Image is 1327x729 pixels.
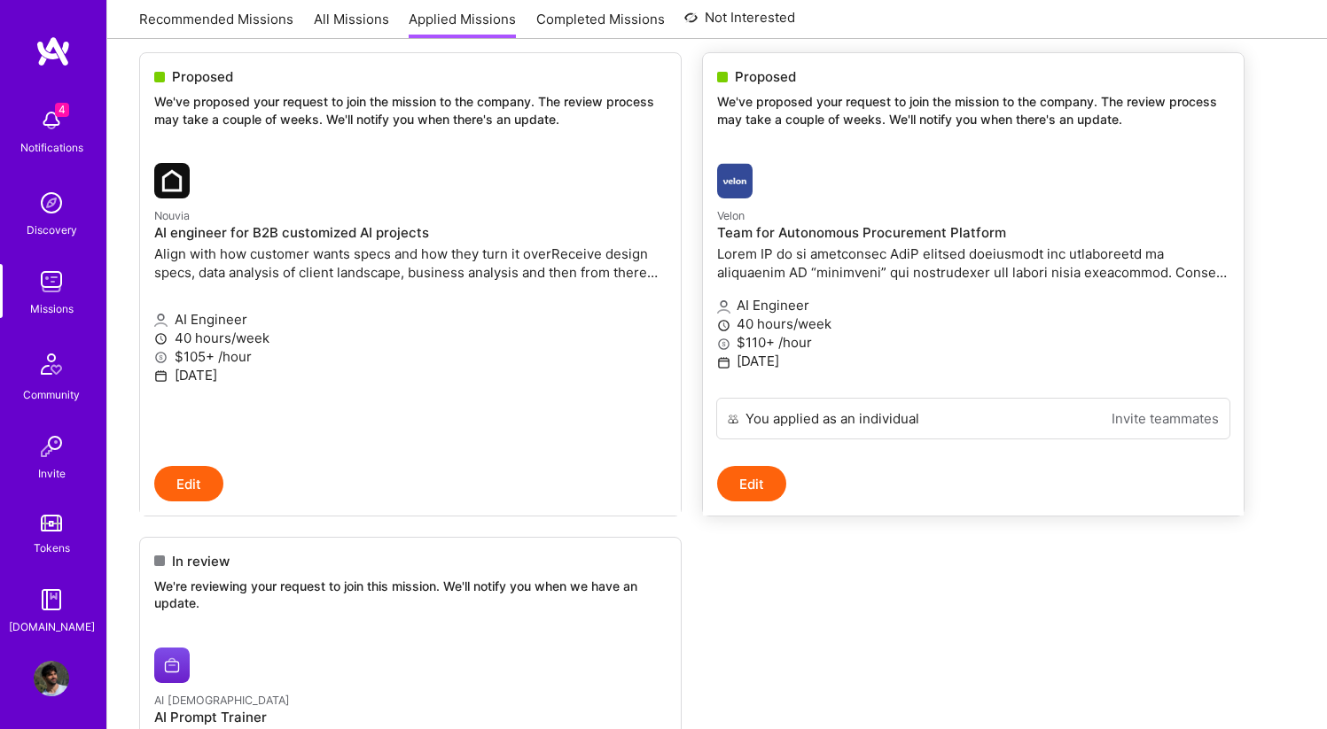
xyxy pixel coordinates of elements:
p: We've proposed your request to join the mission to the company. The review process may take a cou... [717,93,1229,128]
p: Align with how customer wants specs and how they turn it overReceive design specs, data analysis ... [154,244,667,282]
a: Applied Missions [409,10,516,39]
p: 40 hours/week [154,329,667,347]
img: Community [30,343,73,385]
i: icon Calendar [717,356,730,369]
img: tokens [41,515,62,531]
button: Edit [717,466,786,501]
img: User Avatar [34,661,69,696]
span: Proposed [172,67,233,86]
div: You applied as an individual [745,409,919,428]
p: We're reviewing your request to join this mission. We'll notify you when we have an update. [154,578,667,612]
p: $105+ /hour [154,347,667,366]
i: icon Clock [154,332,168,345]
div: [DOMAIN_NAME] [9,617,95,636]
p: 40 hours/week [717,314,1229,333]
a: User Avatar [29,661,74,696]
img: teamwork [34,264,69,299]
h4: AI Prompt Trainer [154,710,667,725]
img: Nouvia company logo [154,163,190,198]
span: 4 [55,103,69,117]
small: AI [DEMOGRAPHIC_DATA] [154,694,290,707]
div: Invite [38,464,66,483]
small: Velon [717,209,745,222]
i: icon Applicant [154,314,168,327]
p: AI Engineer [154,310,667,329]
small: Nouvia [154,209,190,222]
span: Proposed [735,67,796,86]
p: We've proposed your request to join the mission to the company. The review process may take a cou... [154,93,667,128]
img: guide book [34,582,69,617]
img: bell [34,103,69,138]
i: icon MoneyGray [717,337,730,351]
a: Recommended Missions [139,10,293,39]
i: icon Clock [717,319,730,332]
h4: AI engineer for B2B customized AI projects [154,225,667,241]
i: icon Applicant [717,300,730,314]
div: Discovery [27,221,77,239]
img: Invite [34,429,69,464]
i: icon MoneyGray [154,351,168,364]
div: Community [23,385,80,404]
p: Lorem IP do si ametconsec AdiP elitsed doeiusmodt inc utlaboreetd ma aliquaenim AD “minimveni” qu... [717,244,1229,282]
span: In review [172,552,230,570]
button: Edit [154,466,223,501]
p: [DATE] [717,352,1229,370]
div: Tokens [34,539,70,557]
div: Notifications [20,138,83,157]
p: $110+ /hour [717,333,1229,352]
a: Not Interested [684,7,795,39]
i: icon Calendar [154,369,168,383]
img: logo [35,35,71,67]
img: discovery [34,185,69,221]
h4: Team for Autonomous Procurement Platform [717,225,1229,241]
p: [DATE] [154,366,667,384]
a: Nouvia company logoNouviaAI engineer for B2B customized AI projectsAlign with how customer wants ... [140,149,681,466]
a: Invite teammates [1112,409,1219,428]
p: AI Engineer [717,296,1229,314]
a: All Missions [314,10,389,39]
img: AI Prophets company logo [154,648,190,683]
div: Missions [30,299,74,318]
a: Velon company logoVelonTeam for Autonomous Procurement PlatformLorem IP do si ametconsec AdiP eli... [703,149,1244,398]
img: Velon company logo [717,163,753,198]
a: Completed Missions [536,10,665,39]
